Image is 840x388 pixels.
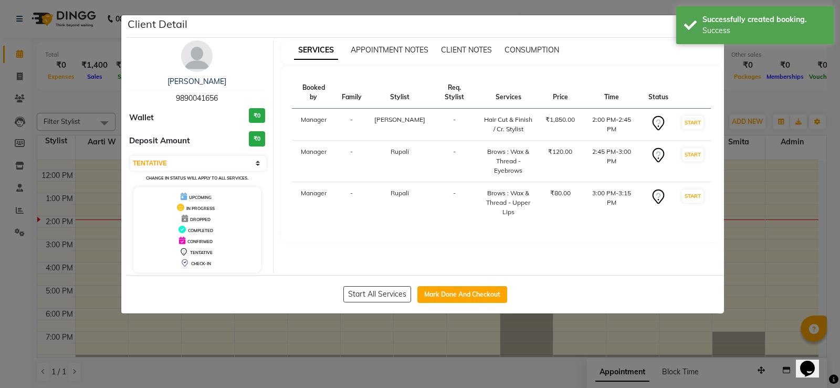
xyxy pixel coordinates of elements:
[484,147,533,175] div: Brows : Wax & Thread - Eyebrows
[545,188,575,198] div: ₹80.00
[545,147,575,156] div: ₹120.00
[432,141,478,182] td: -
[294,41,338,60] span: SERVICES
[188,228,213,233] span: COMPLETED
[391,148,409,155] span: Rupali
[292,109,335,141] td: Manager
[190,217,211,222] span: DROPPED
[484,115,533,134] div: Hair Cut & Finish / Cr. Stylist
[292,182,335,224] td: Manager
[186,206,215,211] span: IN PROGRESS
[249,131,265,146] h3: ₹0
[374,116,425,123] span: [PERSON_NAME]
[484,188,533,217] div: Brows : Wax & Thread - Upper Lips
[642,77,675,109] th: Status
[505,45,559,55] span: CONSUMPTION
[581,182,642,224] td: 3:00 PM-3:15 PM
[682,116,703,129] button: START
[187,239,213,244] span: CONFIRMED
[417,286,507,303] button: Mark Done And Checkout
[581,141,642,182] td: 2:45 PM-3:00 PM
[581,77,642,109] th: Time
[682,190,703,203] button: START
[335,77,368,109] th: Family
[702,25,826,36] div: Success
[176,93,218,103] span: 9890041656
[478,77,540,109] th: Services
[129,135,190,147] span: Deposit Amount
[190,250,213,255] span: TENTATIVE
[432,182,478,224] td: -
[432,77,478,109] th: Req. Stylist
[128,16,187,32] h5: Client Detail
[335,109,368,141] td: -
[129,112,154,124] span: Wallet
[545,115,575,124] div: ₹1,850.00
[351,45,428,55] span: APPOINTMENT NOTES
[249,108,265,123] h3: ₹0
[796,346,829,377] iframe: chat widget
[343,286,411,302] button: Start All Services
[335,182,368,224] td: -
[368,77,432,109] th: Stylist
[432,109,478,141] td: -
[539,77,581,109] th: Price
[167,77,226,86] a: [PERSON_NAME]
[292,77,335,109] th: Booked by
[682,148,703,161] button: START
[191,261,211,266] span: CHECK-IN
[335,141,368,182] td: -
[146,175,248,181] small: Change in status will apply to all services.
[702,14,826,25] div: Successfully created booking.
[391,189,409,197] span: Rupali
[581,109,642,141] td: 2:00 PM-2:45 PM
[181,40,213,72] img: avatar
[441,45,492,55] span: CLIENT NOTES
[292,141,335,182] td: Manager
[189,195,212,200] span: UPCOMING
